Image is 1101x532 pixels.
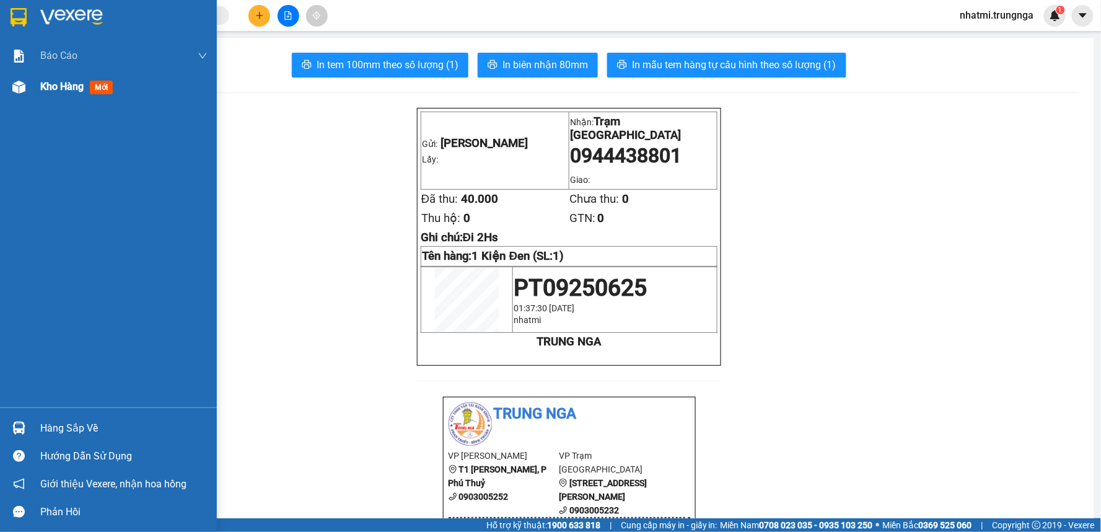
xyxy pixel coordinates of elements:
[597,211,604,225] span: 0
[607,53,846,78] button: printerIn mẫu tem hàng tự cấu hình theo số lượng (1)
[559,506,568,515] span: phone
[721,518,873,532] span: Miền Nam
[472,249,564,263] span: 1 Kiện Đen (SL:
[461,192,498,206] span: 40.000
[463,211,470,225] span: 0
[422,249,564,263] strong: Tên hàng:
[478,53,598,78] button: printerIn biên nhận 80mm
[559,478,647,502] b: [STREET_ADDRESS][PERSON_NAME]
[302,60,312,71] span: printer
[317,57,458,73] span: In tem 100mm theo số lượng (1)
[570,175,590,185] span: Giao:
[1050,10,1061,21] img: icon-new-feature
[284,11,292,20] span: file-add
[569,505,619,515] b: 0903005232
[13,450,25,462] span: question-circle
[11,87,244,103] div: Tên hàng: 1 Kiện Đen ( : 1 )
[422,136,568,150] p: Gửi:
[632,57,836,73] span: In mẫu tem hàng tự cấu hình theo số lượng (1)
[40,81,84,92] span: Kho hàng
[1058,6,1063,14] span: 1
[449,465,457,474] span: environment
[502,57,588,73] span: In biên nhận 80mm
[441,136,529,150] span: [PERSON_NAME]
[40,447,208,466] div: Hướng dẫn sử dụng
[90,81,113,94] span: mới
[248,5,270,27] button: plus
[622,192,629,206] span: 0
[488,60,498,71] span: printer
[449,464,547,488] b: T1 [PERSON_NAME], P Phú Thuỷ
[621,518,717,532] span: Cung cấp máy in - giấy in:
[118,12,148,25] span: Nhận:
[514,315,541,325] span: nhatmi
[459,492,509,502] b: 0903005252
[11,11,110,38] div: [PERSON_NAME]
[570,144,682,167] span: 0944438801
[950,7,1044,23] span: nhatmi.trungnga
[553,249,564,263] span: 1)
[449,402,690,426] li: Trung Nga
[9,66,47,79] span: Đã thu :
[1077,10,1089,21] span: caret-down
[559,479,568,487] span: environment
[306,5,328,27] button: aim
[421,231,498,244] span: Ghi chú:
[449,449,559,463] li: VP [PERSON_NAME]
[449,402,492,446] img: logo.jpg
[13,478,25,490] span: notification
[514,274,647,301] span: PT09250625
[981,518,983,532] span: |
[422,154,438,164] span: Lấy:
[118,40,244,58] div: 0944438801
[610,518,612,532] span: |
[11,8,27,27] img: logo-vxr
[11,11,30,24] span: Gửi:
[570,115,716,142] p: Nhận:
[617,60,627,71] span: printer
[421,192,458,206] span: Đã thu:
[198,51,208,61] span: down
[1032,521,1041,530] span: copyright
[570,115,681,142] span: Trạm [GEOGRAPHIC_DATA]
[278,5,299,27] button: file-add
[463,231,498,244] span: Đi 2Hs
[40,419,208,438] div: Hàng sắp về
[559,449,670,476] li: VP Trạm [GEOGRAPHIC_DATA]
[40,476,186,492] span: Giới thiệu Vexere, nhận hoa hồng
[13,506,25,518] span: message
[12,50,25,63] img: solution-icon
[40,503,208,521] div: Phản hồi
[569,192,619,206] span: Chưa thu:
[154,86,170,104] span: SL
[537,335,601,348] strong: TRUNG NGA
[486,518,600,532] span: Hỗ trợ kỹ thuật:
[421,211,460,225] span: Thu hộ:
[514,303,574,313] span: 01:37:30 [DATE]
[883,518,972,532] span: Miền Bắc
[1056,6,1065,14] sup: 1
[547,520,600,530] strong: 1900 633 818
[12,81,25,94] img: warehouse-icon
[876,523,880,528] span: ⚪️
[449,492,457,501] span: phone
[919,520,972,530] strong: 0369 525 060
[118,11,244,40] div: Trạm [GEOGRAPHIC_DATA]
[1072,5,1094,27] button: caret-down
[569,211,595,225] span: GTN:
[9,65,112,80] div: 40.000
[292,53,468,78] button: printerIn tem 100mm theo số lượng (1)
[40,48,77,63] span: Báo cáo
[760,520,873,530] strong: 0708 023 035 - 0935 103 250
[255,11,264,20] span: plus
[12,422,25,435] img: warehouse-icon
[312,11,321,20] span: aim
